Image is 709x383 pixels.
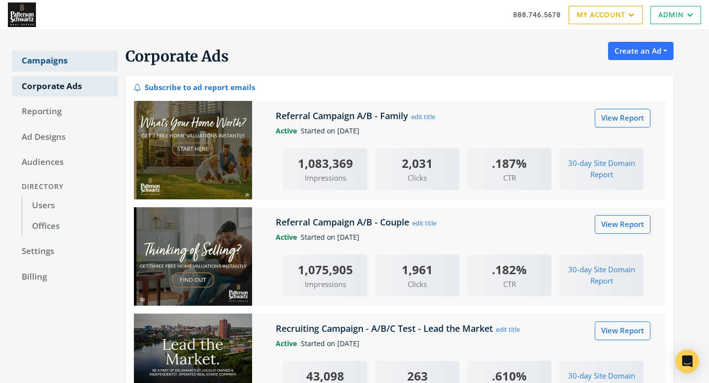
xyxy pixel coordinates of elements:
div: Started on [DATE] [268,232,658,243]
div: 1,083,369 [283,154,367,172]
a: Users [22,195,118,216]
span: Active [276,339,301,348]
a: My Account [569,6,643,24]
div: .187% [467,154,551,172]
div: Directory [12,178,118,196]
span: Clicks [375,279,459,290]
img: Referral Campaign A/B - Couple [134,207,252,306]
div: 1,075,905 [283,260,367,279]
div: Open Intercom Messenger [676,350,699,373]
span: Active [276,232,301,242]
a: Offices [22,216,118,237]
div: Started on [DATE] [268,338,658,349]
span: Impressions [283,172,367,184]
div: .182% [467,260,551,279]
button: edit title [495,324,520,335]
button: 30-day Site Domain Report [559,260,644,290]
button: Create an Ad [608,42,674,60]
button: edit title [411,111,436,122]
a: View Report [595,215,650,233]
div: Started on [DATE] [268,126,658,136]
span: CTR [467,279,551,290]
span: Corporate Ads [126,47,229,65]
img: Referral Campaign A/B - Family [134,101,252,199]
a: View Report [595,109,650,127]
a: Ad Designs [12,127,118,148]
h5: Recruiting Campaign - A/B/C Test - Lead the Market [276,322,495,334]
div: Subscribe to ad report emails [133,80,255,93]
h5: Referral Campaign A/B - Family [276,110,411,122]
div: 1,961 [375,260,459,279]
span: CTR [467,172,551,184]
a: Campaigns [12,51,118,71]
a: Billing [12,267,118,287]
button: 30-day Site Domain Report [559,154,644,184]
h5: Referral Campaign A/B - Couple [276,216,412,228]
a: 888.746.5678 [513,9,561,20]
span: Clicks [375,172,459,184]
span: Active [276,126,301,135]
a: Reporting [12,101,118,122]
a: Audiences [12,152,118,173]
span: Impressions [283,279,367,290]
a: Admin [650,6,701,24]
button: edit title [412,218,437,228]
a: Settings [12,241,118,262]
a: View Report [595,321,650,340]
a: Corporate Ads [12,76,118,97]
div: 2,031 [375,154,459,172]
img: Adwerx [8,2,36,27]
